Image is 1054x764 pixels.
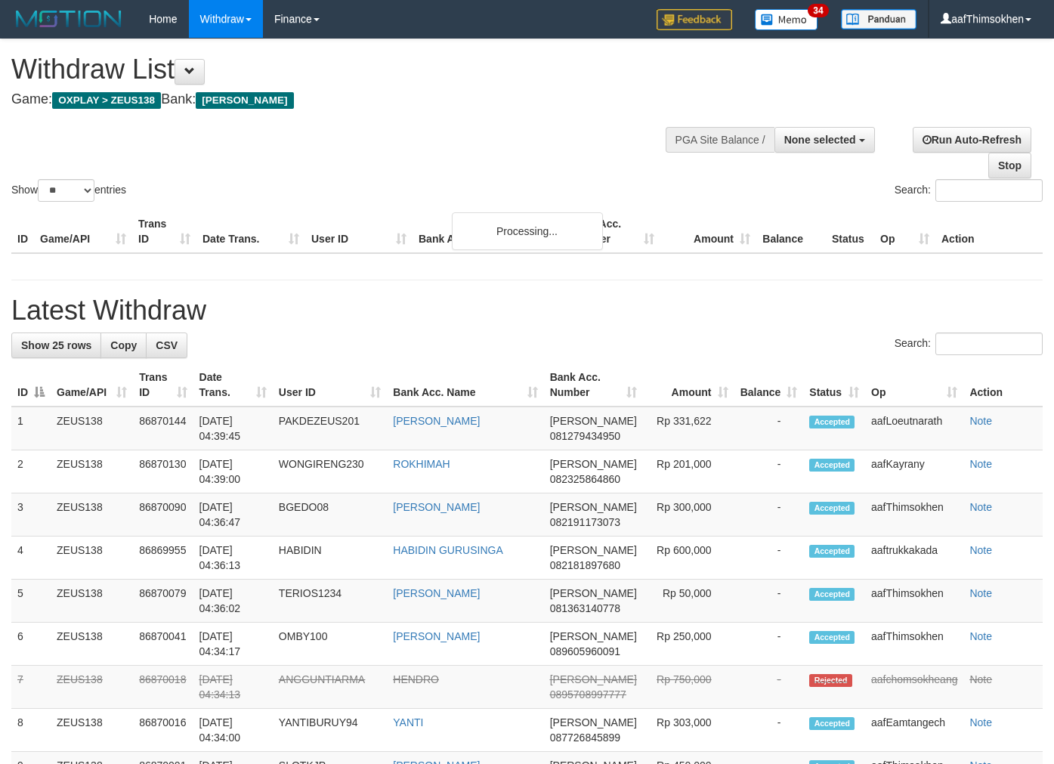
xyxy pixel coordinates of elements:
[193,580,273,623] td: [DATE] 04:36:02
[133,666,193,709] td: 86870018
[969,673,992,685] a: Note
[774,127,875,153] button: None selected
[657,9,732,30] img: Feedback.jpg
[393,501,480,513] a: [PERSON_NAME]
[193,666,273,709] td: [DATE] 04:34:13
[963,363,1043,407] th: Action
[11,450,51,493] td: 2
[11,666,51,709] td: 7
[110,339,137,351] span: Copy
[969,587,992,599] a: Note
[193,493,273,537] td: [DATE] 04:36:47
[21,339,91,351] span: Show 25 rows
[988,153,1031,178] a: Stop
[11,179,126,202] label: Show entries
[11,8,126,30] img: MOTION_logo.png
[809,631,855,644] span: Accepted
[734,363,804,407] th: Balance: activate to sort column ascending
[11,210,34,253] th: ID
[193,709,273,752] td: [DATE] 04:34:00
[643,709,734,752] td: Rp 303,000
[969,544,992,556] a: Note
[11,537,51,580] td: 4
[550,630,637,642] span: [PERSON_NAME]
[643,450,734,493] td: Rp 201,000
[11,407,51,450] td: 1
[273,407,387,450] td: PAKDEZEUS201
[273,493,387,537] td: BGEDO08
[393,716,423,728] a: YANTI
[734,493,804,537] td: -
[100,333,147,358] a: Copy
[196,92,293,109] span: [PERSON_NAME]
[11,92,688,107] h4: Game: Bank:
[51,580,133,623] td: ZEUS138
[156,339,178,351] span: CSV
[273,666,387,709] td: ANGGUNTIARMA
[452,212,603,250] div: Processing...
[11,493,51,537] td: 3
[935,333,1043,355] input: Search:
[133,450,193,493] td: 86870130
[387,363,543,407] th: Bank Acc. Name: activate to sort column ascending
[51,363,133,407] th: Game/API: activate to sort column ascending
[133,709,193,752] td: 86870016
[193,537,273,580] td: [DATE] 04:36:13
[193,363,273,407] th: Date Trans.: activate to sort column ascending
[643,623,734,666] td: Rp 250,000
[544,363,643,407] th: Bank Acc. Number: activate to sort column ascending
[133,623,193,666] td: 86870041
[841,9,916,29] img: panduan.png
[969,458,992,470] a: Note
[550,559,620,571] span: Copy 082181897680 to clipboard
[809,459,855,472] span: Accepted
[51,709,133,752] td: ZEUS138
[305,210,413,253] th: User ID
[550,544,637,556] span: [PERSON_NAME]
[38,179,94,202] select: Showentries
[784,134,856,146] span: None selected
[393,458,450,470] a: ROKHIMAH
[550,673,637,685] span: [PERSON_NAME]
[734,537,804,580] td: -
[133,493,193,537] td: 86870090
[734,709,804,752] td: -
[193,623,273,666] td: [DATE] 04:34:17
[11,363,51,407] th: ID: activate to sort column descending
[666,127,774,153] div: PGA Site Balance /
[11,623,51,666] td: 6
[969,415,992,427] a: Note
[826,210,874,253] th: Status
[660,210,756,253] th: Amount
[643,537,734,580] td: Rp 600,000
[734,407,804,450] td: -
[133,363,193,407] th: Trans ID: activate to sort column ascending
[393,544,502,556] a: HABIDIN GURUSINGA
[273,537,387,580] td: HABIDIN
[52,92,161,109] span: OXPLAY > ZEUS138
[564,210,660,253] th: Bank Acc. Number
[393,673,439,685] a: HENDRO
[865,580,963,623] td: aafThimsokhen
[808,4,828,17] span: 34
[755,9,818,30] img: Button%20Memo.svg
[11,580,51,623] td: 5
[273,363,387,407] th: User ID: activate to sort column ascending
[133,580,193,623] td: 86870079
[393,587,480,599] a: [PERSON_NAME]
[935,179,1043,202] input: Search:
[643,580,734,623] td: Rp 50,000
[133,537,193,580] td: 86869955
[550,458,637,470] span: [PERSON_NAME]
[865,666,963,709] td: aafchomsokheang
[865,537,963,580] td: aaftrukkakada
[273,450,387,493] td: WONGIRENG230
[809,588,855,601] span: Accepted
[11,709,51,752] td: 8
[550,473,620,485] span: Copy 082325864860 to clipboard
[51,450,133,493] td: ZEUS138
[550,688,626,701] span: Copy 0895708997777 to clipboard
[550,501,637,513] span: [PERSON_NAME]
[550,732,620,744] span: Copy 087726845899 to clipboard
[550,716,637,728] span: [PERSON_NAME]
